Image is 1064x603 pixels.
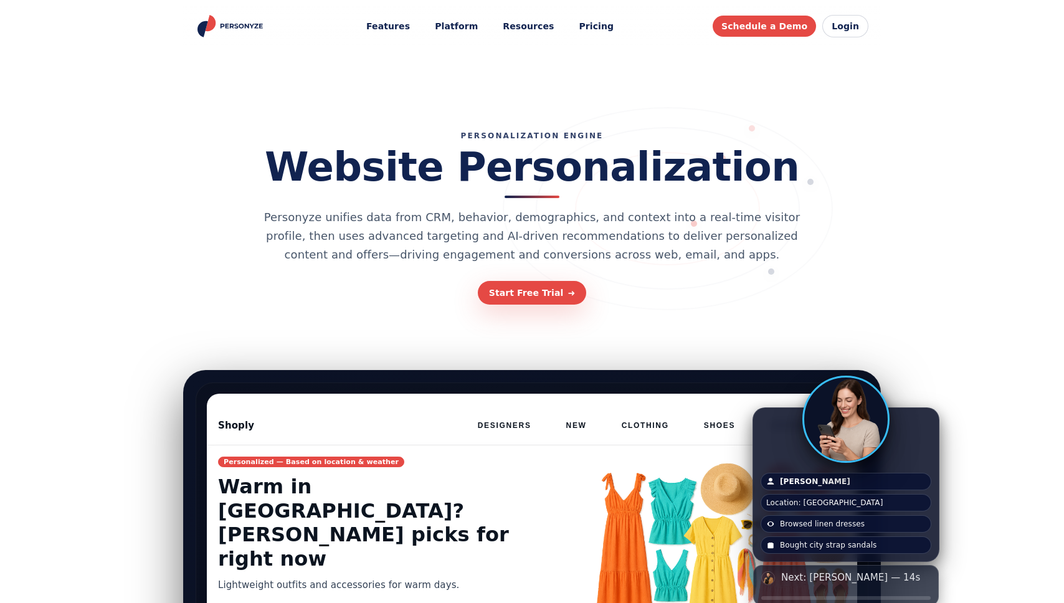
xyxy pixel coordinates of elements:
[218,475,542,571] h2: Warm in [GEOGRAPHIC_DATA]? [PERSON_NAME] picks for right now
[780,477,850,486] strong: [PERSON_NAME]
[804,377,888,461] img: Visitor avatar
[570,15,622,38] a: Pricing
[461,131,604,140] p: PERSONALIZATION ENGINE
[426,15,487,38] a: Platform
[218,578,542,592] p: Lightweight outfits and accessories for warm days.
[358,15,622,38] nav: Main menu
[358,15,419,38] button: Features
[468,415,846,436] nav: Menu
[556,415,597,436] button: NEW
[568,288,575,297] span: ➜
[494,15,563,38] button: Resources
[252,208,812,264] p: Personyze unifies data from CRM, behavior, demographics, and context into a real-time visitor pro...
[766,497,883,508] span: Location: [GEOGRAPHIC_DATA]
[183,6,881,47] header: Personyze site header
[478,281,587,305] a: Start Free Trial
[780,539,876,551] span: Bought city strap sandals
[218,457,404,467] span: Personalized — Based on location & weather
[612,415,679,436] button: CLOTHING
[196,15,267,37] img: Personyze
[265,146,799,198] h1: Website Personalization
[468,415,541,436] button: DESIGNERS
[781,571,920,585] span: Next: [PERSON_NAME] — 14s
[218,419,254,433] div: Shoply
[713,16,816,37] a: Schedule a Demo
[694,415,745,436] button: SHOES
[780,518,865,529] span: Browsed linen dresses
[822,15,868,37] a: Login
[196,15,267,37] a: Personyze home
